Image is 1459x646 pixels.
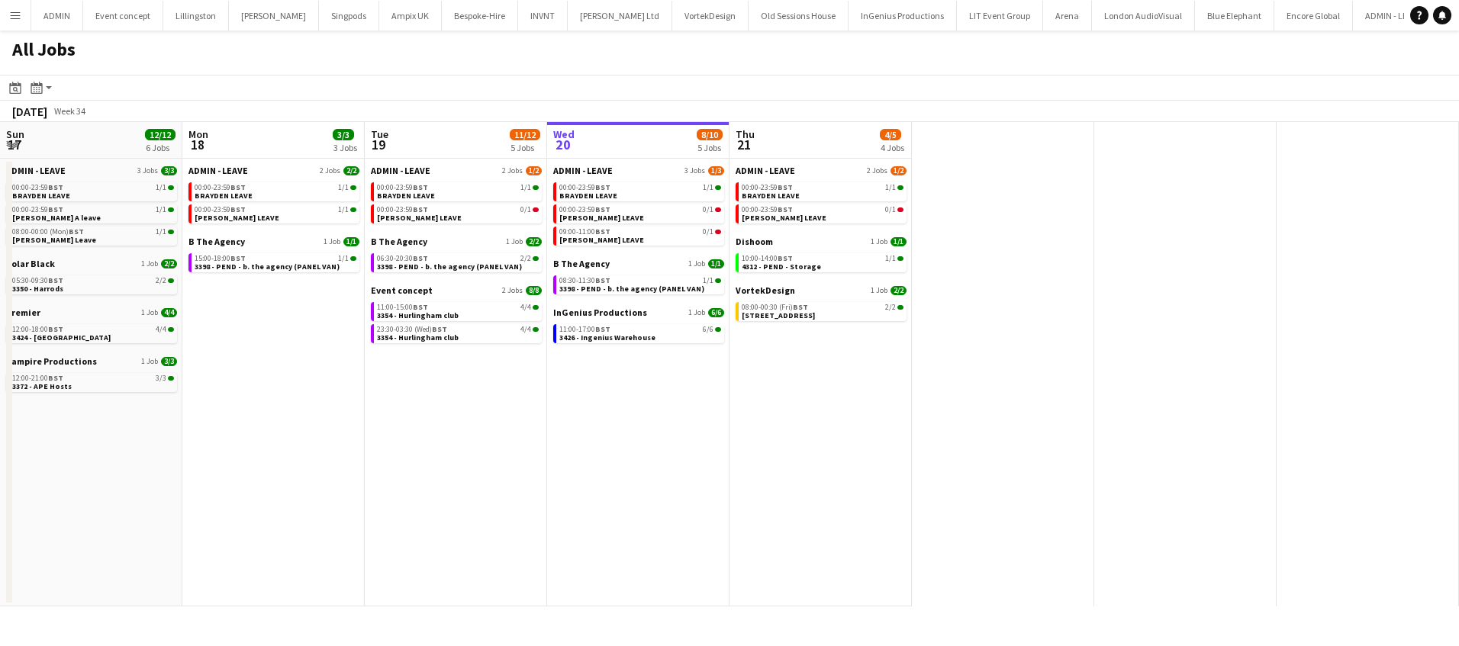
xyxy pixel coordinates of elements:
span: 1/1 [708,259,724,268]
span: 18 [186,136,208,153]
span: 1/1 [703,277,713,284]
span: InGenius Productions [553,307,647,318]
span: 6/6 [703,326,713,333]
span: 2/2 [520,255,531,262]
span: 1/1 [533,185,539,190]
span: Chris Lane LEAVE [742,213,826,223]
span: 09:00-11:00 [559,228,610,236]
span: Chris Lane LEAVE [377,213,462,223]
span: 3354 - Hurlingham club [377,310,459,320]
span: 06:30-20:30 [377,255,428,262]
span: Chris A leave [12,213,101,223]
span: 1/1 [885,255,896,262]
span: 1/1 [520,184,531,191]
span: 0/1 [703,206,713,214]
span: 3435 - Hermes New Bond St [742,310,815,320]
span: 3 Jobs [684,166,705,175]
a: 05:30-09:30BST2/23350 - Harrods [12,275,174,293]
span: ANDY SICK LEAVE [559,235,644,245]
span: 1/1 [350,256,356,261]
button: Event concept [83,1,163,31]
span: 0/1 [715,207,721,212]
span: 4/5 [880,129,901,140]
a: VortekDesign1 Job2/2 [736,284,907,296]
span: 1/1 [897,185,903,190]
span: BRAYDEN LEAVE [559,191,617,201]
span: Vampire Productions [6,355,97,367]
span: 2/2 [885,304,896,311]
span: BST [48,324,63,334]
span: ADMIN - LEAVE [736,165,795,176]
span: BST [793,302,808,312]
a: Polar Black1 Job2/2 [6,258,177,269]
a: 00:00-23:59BST1/1BRAYDEN LEAVE [377,182,539,200]
span: 1 Job [688,308,705,317]
span: 4/4 [168,327,174,332]
span: 00:00-23:59 [742,206,793,214]
a: InGenius Productions1 Job6/6 [553,307,724,318]
span: Wed [553,127,575,141]
div: [DATE] [12,104,47,119]
a: 11:00-17:00BST6/63426 - Ingenius Warehouse [559,324,721,342]
span: 1/1 [343,237,359,246]
button: Singpods [319,1,379,31]
span: 1/1 [703,184,713,191]
span: BRAYDEN LEAVE [377,191,435,201]
span: 0/1 [703,228,713,236]
a: ADMIN - LEAVE3 Jobs1/3 [553,165,724,176]
span: 1/1 [168,230,174,234]
span: 3398 - PEND - b. the agency (PANEL VAN) [377,262,522,272]
span: 00:00-23:59 [12,206,63,214]
a: 00:00-23:59BST1/1[PERSON_NAME] A leave [12,204,174,222]
span: BST [48,275,63,285]
span: Shane Leave [12,235,96,245]
span: Dishoom [736,236,773,247]
span: 08:00-00:30 (Fri) [742,304,808,311]
a: B The Agency1 Job1/1 [188,236,359,247]
span: 2/2 [343,166,359,175]
a: 08:00-00:30 (Fri)BST2/2[STREET_ADDRESS] [742,302,903,320]
a: 10:00-14:00BST1/14312 - PEND - Storage [742,253,903,271]
a: ADMIN - LEAVE2 Jobs1/2 [736,165,907,176]
span: 1 Job [871,286,887,295]
span: Week 34 [50,105,89,117]
div: B The Agency1 Job1/115:00-18:00BST1/13398 - PEND - b. the agency (PANEL VAN) [188,236,359,275]
span: 23:30-03:30 (Wed) [377,326,447,333]
span: 0/1 [897,207,903,212]
button: VortekDesign [672,1,749,31]
span: 3/3 [161,357,177,366]
span: 3350 - Harrods [12,284,63,294]
span: 4/4 [161,308,177,317]
span: 2/2 [526,237,542,246]
span: 3398 - PEND - b. the agency (PANEL VAN) [195,262,340,272]
div: 5 Jobs [697,142,722,153]
span: 1/2 [891,166,907,175]
span: BST [48,373,63,383]
a: 12:00-21:00BST3/33372 - APE Hosts [12,373,174,390]
span: 4/4 [156,326,166,333]
a: 09:00-11:00BST0/1[PERSON_NAME] LEAVE [559,227,721,244]
span: 2 Jobs [502,166,523,175]
span: BST [413,204,428,214]
div: Polar Black1 Job2/205:30-09:30BST2/23350 - Harrods [6,258,177,307]
span: Premier [6,307,40,318]
button: LIT Event Group [957,1,1043,31]
span: 3/3 [333,129,354,140]
span: 08:30-11:30 [559,277,610,284]
span: 1/1 [350,185,356,190]
span: 1/1 [156,206,166,214]
span: B The Agency [188,236,245,247]
div: 5 Jobs [510,142,539,153]
span: ADMIN - LEAVE [553,165,613,176]
div: Premier1 Job4/412:00-18:00BST4/43424 - [GEOGRAPHIC_DATA] [6,307,177,355]
span: 2/2 [168,278,174,283]
button: Lillingston [163,1,229,31]
span: BST [230,253,246,263]
span: 0/1 [715,230,721,234]
a: 08:30-11:30BST1/13398 - PEND - b. the agency (PANEL VAN) [559,275,721,293]
span: 2 Jobs [502,286,523,295]
span: B The Agency [371,236,427,247]
a: Premier1 Job4/4 [6,307,177,318]
span: 3/3 [168,376,174,381]
a: 00:00-23:59BST1/1BRAYDEN LEAVE [12,182,174,200]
